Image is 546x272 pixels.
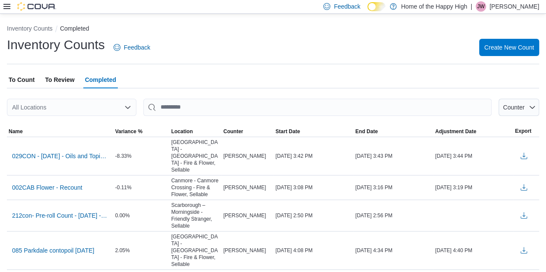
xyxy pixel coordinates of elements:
[114,126,170,137] button: Variance %
[7,25,53,32] button: Inventory Counts
[499,99,539,116] button: Counter
[275,128,300,135] span: Start Date
[401,1,467,12] p: Home of the Happy High
[170,175,222,200] div: Canmore - Canmore Crossing - Fire & Flower, Sellable
[223,153,266,159] span: [PERSON_NAME]
[115,128,142,135] span: Variance %
[353,151,433,161] div: [DATE] 3:43 PM
[17,2,56,11] img: Cova
[12,152,108,160] span: 029CON - [DATE] - Oils and Topicals - Recount
[355,128,378,135] span: End Date
[45,71,74,88] span: To Review
[9,181,86,194] button: 002CAB Flower - Recount
[9,209,112,222] button: 212con- Pre-roll Count - [DATE] - Recount - Recount
[484,43,534,52] span: Create New Count
[85,71,116,88] span: Completed
[353,210,433,221] div: [DATE] 2:56 PM
[435,128,476,135] span: Adjustment Date
[223,184,266,191] span: [PERSON_NAME]
[170,231,222,269] div: [GEOGRAPHIC_DATA] - [GEOGRAPHIC_DATA] - Fire & Flower, Sellable
[223,128,243,135] span: Counter
[124,104,131,111] button: Open list of options
[274,126,353,137] button: Start Date
[9,71,35,88] span: To Count
[274,151,353,161] div: [DATE] 3:42 PM
[489,1,539,12] p: [PERSON_NAME]
[470,1,472,12] p: |
[433,182,513,193] div: [DATE] 3:19 PM
[476,1,486,12] div: Jacob Williams
[7,24,539,34] nav: An example of EuiBreadcrumbs
[353,245,433,256] div: [DATE] 4:34 PM
[9,128,23,135] span: Name
[171,128,193,135] span: Location
[433,126,513,137] button: Adjustment Date
[353,182,433,193] div: [DATE] 3:16 PM
[274,182,353,193] div: [DATE] 3:08 PM
[110,39,154,56] a: Feedback
[221,126,274,137] button: Counter
[114,182,170,193] div: -0.11%
[114,245,170,256] div: 2.05%
[9,244,98,257] button: 085 Parkdale contopoil [DATE]
[7,36,105,53] h1: Inventory Counts
[170,137,222,175] div: [GEOGRAPHIC_DATA] - [GEOGRAPHIC_DATA] - Fire & Flower, Sellable
[477,1,484,12] span: JW
[114,151,170,161] div: -8.33%
[143,99,492,116] input: This is a search bar. After typing your query, hit enter to filter the results lower in the page.
[124,43,150,52] span: Feedback
[60,25,89,32] button: Completed
[170,200,222,231] div: Scarborough – Morningside - Friendly Stranger, Sellable
[9,150,112,163] button: 029CON - [DATE] - Oils and Topicals - Recount
[12,183,82,192] span: 002CAB Flower - Recount
[334,2,360,11] span: Feedback
[7,126,114,137] button: Name
[433,151,513,161] div: [DATE] 3:44 PM
[274,210,353,221] div: [DATE] 2:50 PM
[274,245,353,256] div: [DATE] 4:08 PM
[170,126,222,137] button: Location
[479,39,539,56] button: Create New Count
[223,247,266,254] span: [PERSON_NAME]
[503,104,524,111] span: Counter
[353,126,433,137] button: End Date
[223,212,266,219] span: [PERSON_NAME]
[515,128,531,134] span: Export
[367,2,385,11] input: Dark Mode
[12,246,94,255] span: 085 Parkdale contopoil [DATE]
[433,245,513,256] div: [DATE] 4:40 PM
[114,210,170,221] div: 0.00%
[12,211,108,220] span: 212con- Pre-roll Count - [DATE] - Recount - Recount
